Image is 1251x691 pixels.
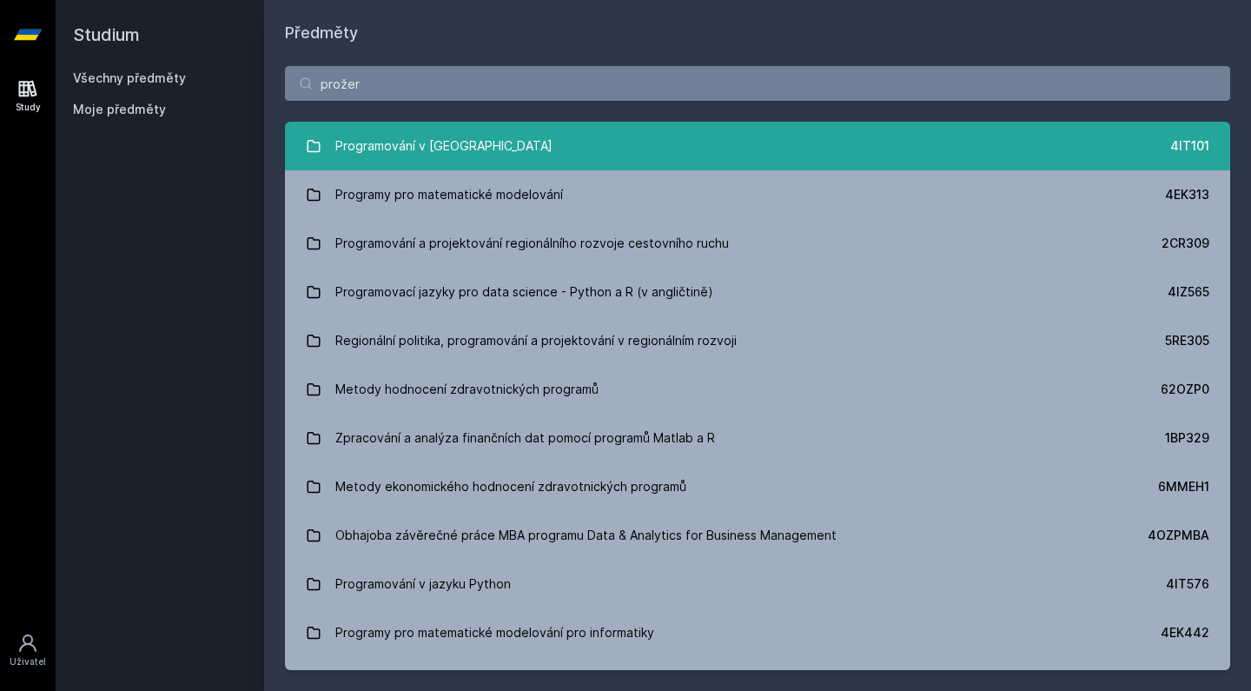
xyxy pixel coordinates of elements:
[1165,429,1209,447] div: 1BP329
[1168,283,1209,301] div: 4IZ565
[10,655,46,668] div: Uživatel
[335,469,686,504] div: Metody ekonomického hodnocení zdravotnických programů
[335,226,729,261] div: Programování a projektování regionálního rozvoje cestovního ruchu
[285,66,1230,101] input: Název nebo ident předmětu…
[285,511,1230,560] a: Obhajoba závěrečné práce MBA programu Data & Analytics for Business Management 4OZPMBA
[335,615,654,650] div: Programy pro matematické modelování pro informatiky
[3,624,52,677] a: Uživatel
[3,70,52,123] a: Study
[285,316,1230,365] a: Regionální politika, programování a projektování v regionálním rozvoji 5RE305
[73,101,166,118] span: Moje předměty
[285,462,1230,511] a: Metody ekonomického hodnocení zdravotnických programů 6MMEH1
[285,560,1230,608] a: Programování v jazyku Python 4IT576
[285,170,1230,219] a: Programy pro matematické modelování 4EK313
[335,129,553,163] div: Programování v [GEOGRAPHIC_DATA]
[335,518,837,553] div: Obhajoba závěrečné práce MBA programu Data & Analytics for Business Management
[335,567,511,601] div: Programování v jazyku Python
[1161,624,1209,641] div: 4EK442
[335,323,737,358] div: Regionální politika, programování a projektování v regionálním rozvoji
[1170,137,1209,155] div: 4IT101
[285,21,1230,45] h1: Předměty
[285,414,1230,462] a: Zpracování a analýza finančních dat pomocí programů Matlab a R 1BP329
[1165,186,1209,203] div: 4EK313
[285,122,1230,170] a: Programování v [GEOGRAPHIC_DATA] 4IT101
[335,177,563,212] div: Programy pro matematické modelování
[1165,332,1209,349] div: 5RE305
[1166,575,1209,593] div: 4IT576
[335,275,713,309] div: Programovací jazyky pro data science - Python a R (v angličtině)
[1148,527,1209,544] div: 4OZPMBA
[1158,478,1209,495] div: 6MMEH1
[73,70,186,85] a: Všechny předměty
[335,372,599,407] div: Metody hodnocení zdravotnických programů
[1162,235,1209,252] div: 2CR309
[285,608,1230,657] a: Programy pro matematické modelování pro informatiky 4EK442
[285,268,1230,316] a: Programovací jazyky pro data science - Python a R (v angličtině) 4IZ565
[335,421,715,455] div: Zpracování a analýza finančních dat pomocí programů Matlab a R
[285,219,1230,268] a: Programování a projektování regionálního rozvoje cestovního ruchu 2CR309
[1161,381,1209,398] div: 62OZP0
[285,365,1230,414] a: Metody hodnocení zdravotnických programů 62OZP0
[16,101,41,114] div: Study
